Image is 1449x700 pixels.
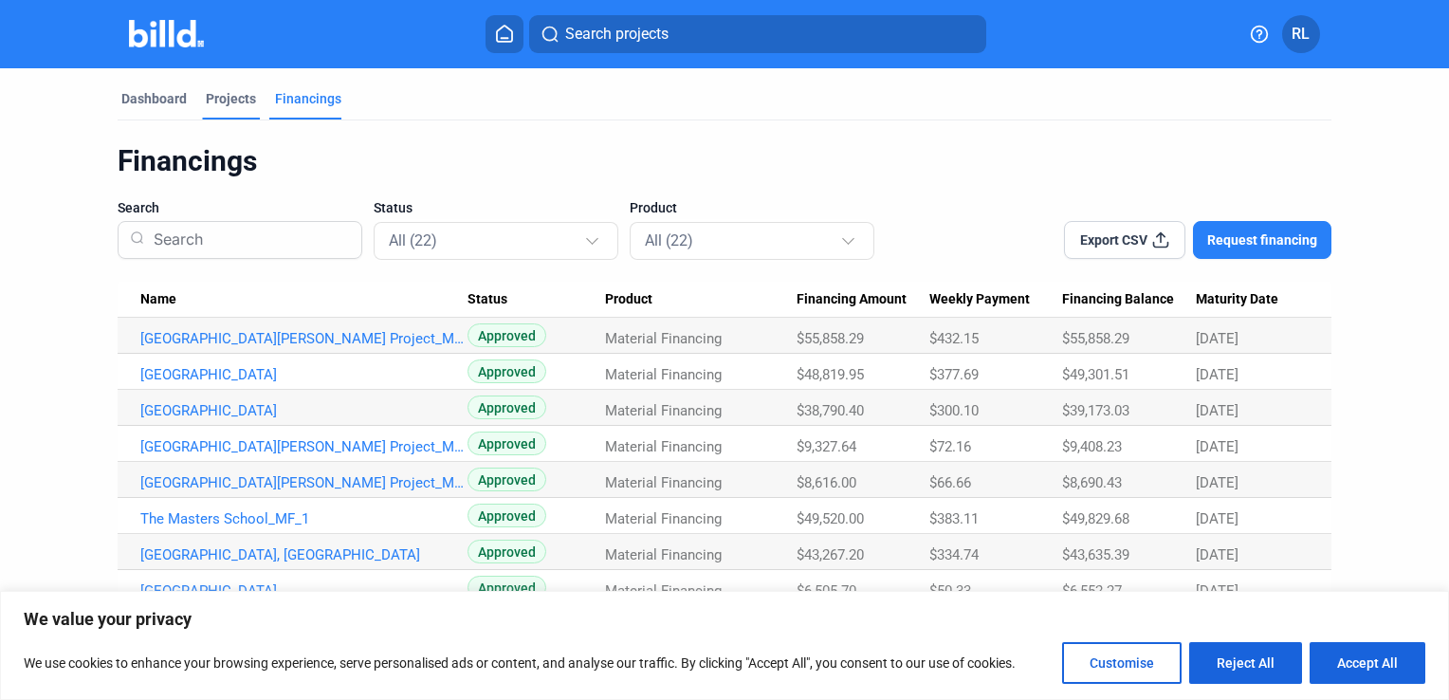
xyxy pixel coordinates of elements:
[1062,438,1122,455] span: $9,408.23
[605,402,722,419] span: Material Financing
[468,576,546,599] span: Approved
[1062,474,1122,491] span: $8,690.43
[929,546,979,563] span: $334.74
[929,582,971,599] span: $50.33
[797,582,856,599] span: $6,505.70
[929,291,1030,308] span: Weekly Payment
[929,291,1062,308] div: Weekly Payment
[140,291,176,308] span: Name
[146,215,350,265] input: Search
[797,291,930,308] div: Financing Amount
[797,402,864,419] span: $38,790.40
[605,366,722,383] span: Material Financing
[645,231,693,249] mat-select-trigger: All (22)
[1196,438,1238,455] span: [DATE]
[140,438,468,455] a: [GEOGRAPHIC_DATA][PERSON_NAME] Project_MF_2
[1292,23,1310,46] span: RL
[1196,510,1238,527] span: [DATE]
[121,89,187,108] div: Dashboard
[929,402,979,419] span: $300.10
[1062,510,1129,527] span: $49,829.68
[929,510,979,527] span: $383.11
[797,546,864,563] span: $43,267.20
[1064,221,1185,259] button: Export CSV
[129,20,204,47] img: Billd Company Logo
[118,143,1331,179] div: Financings
[206,89,256,108] div: Projects
[275,89,341,108] div: Financings
[929,366,979,383] span: $377.69
[24,608,1425,631] p: We value your privacy
[140,474,468,491] a: [GEOGRAPHIC_DATA][PERSON_NAME] Project_MF_1
[605,438,722,455] span: Material Financing
[140,291,468,308] div: Name
[797,330,864,347] span: $55,858.29
[140,366,468,383] a: [GEOGRAPHIC_DATA]
[1196,582,1238,599] span: [DATE]
[1196,546,1238,563] span: [DATE]
[605,582,722,599] span: Material Financing
[468,504,546,527] span: Approved
[605,291,652,308] span: Product
[140,330,468,347] a: [GEOGRAPHIC_DATA][PERSON_NAME] Project_MF_6
[1207,230,1317,249] span: Request financing
[1196,402,1238,419] span: [DATE]
[797,510,864,527] span: $49,520.00
[1062,366,1129,383] span: $49,301.51
[929,474,971,491] span: $66.66
[468,396,546,419] span: Approved
[797,474,856,491] span: $8,616.00
[1196,291,1309,308] div: Maturity Date
[1189,642,1302,684] button: Reject All
[1196,474,1238,491] span: [DATE]
[1062,291,1174,308] span: Financing Balance
[1062,402,1129,419] span: $39,173.03
[605,510,722,527] span: Material Financing
[468,540,546,563] span: Approved
[1062,582,1122,599] span: $6,552.27
[605,291,796,308] div: Product
[565,23,669,46] span: Search projects
[797,438,856,455] span: $9,327.64
[1062,642,1182,684] button: Customise
[1196,291,1278,308] span: Maturity Date
[605,546,722,563] span: Material Financing
[1193,221,1331,259] button: Request financing
[605,330,722,347] span: Material Financing
[1080,230,1147,249] span: Export CSV
[1062,330,1129,347] span: $55,858.29
[389,231,437,249] mat-select-trigger: All (22)
[118,198,159,217] span: Search
[468,291,507,308] span: Status
[468,468,546,491] span: Approved
[1196,330,1238,347] span: [DATE]
[929,330,979,347] span: $432.15
[797,366,864,383] span: $48,819.95
[1282,15,1320,53] button: RL
[1062,546,1129,563] span: $43,635.39
[929,438,971,455] span: $72.16
[1062,291,1196,308] div: Financing Balance
[468,359,546,383] span: Approved
[140,582,468,599] a: [GEOGRAPHIC_DATA]
[605,474,722,491] span: Material Financing
[140,510,468,527] a: The Masters School_MF_1
[468,323,546,347] span: Approved
[374,198,413,217] span: Status
[140,402,468,419] a: [GEOGRAPHIC_DATA]
[1310,642,1425,684] button: Accept All
[1196,366,1238,383] span: [DATE]
[140,546,468,563] a: [GEOGRAPHIC_DATA], [GEOGRAPHIC_DATA]
[630,198,677,217] span: Product
[529,15,986,53] button: Search projects
[797,291,907,308] span: Financing Amount
[24,652,1016,674] p: We use cookies to enhance your browsing experience, serve personalised ads or content, and analys...
[468,432,546,455] span: Approved
[468,291,606,308] div: Status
